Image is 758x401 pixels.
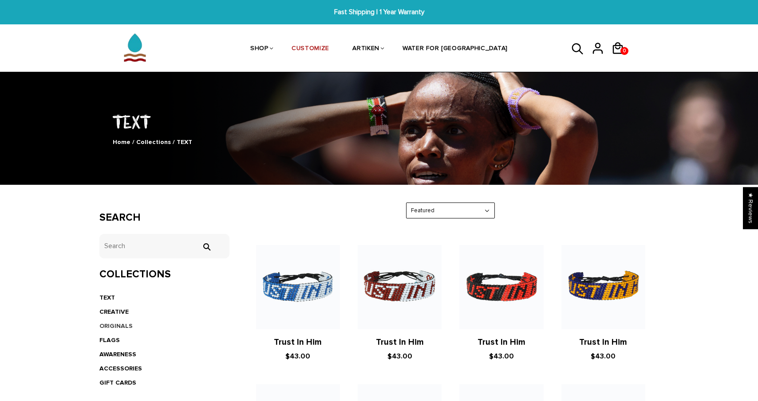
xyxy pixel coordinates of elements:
span: $43.00 [387,352,412,361]
a: ACCESSORIES [99,365,142,372]
span: $43.00 [591,352,616,361]
span: / [173,138,175,146]
h3: Collections [99,268,229,281]
a: Trust In Him [579,337,627,347]
a: Home [113,138,130,146]
a: AWARENESS [99,350,136,358]
a: CUSTOMIZE [292,26,329,73]
a: FLAGS [99,336,120,344]
span: 0 [621,45,628,57]
a: Trust In Him [376,337,424,347]
h1: TEXT [99,109,659,133]
a: ARTIKEN [352,26,379,73]
span: Fast Shipping | 1 Year Warranty [233,7,525,17]
a: Collections [136,138,171,146]
span: / [132,138,134,146]
a: Trust In Him [274,337,322,347]
input: Search [197,243,215,251]
h3: Search [99,211,229,224]
a: WATER FOR [GEOGRAPHIC_DATA] [403,26,508,73]
input: Search [99,234,229,258]
a: TEXT [99,294,115,301]
a: SHOP [250,26,268,73]
a: ORIGINALS [99,322,133,330]
span: TEXT [177,138,192,146]
span: $43.00 [285,352,310,361]
a: CREATIVE [99,308,129,315]
a: GIFT CARDS [99,379,136,386]
a: Trust In Him [478,337,525,347]
a: 0 [611,58,631,59]
div: Click to open Judge.me floating reviews tab [743,187,758,229]
span: $43.00 [489,352,514,361]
